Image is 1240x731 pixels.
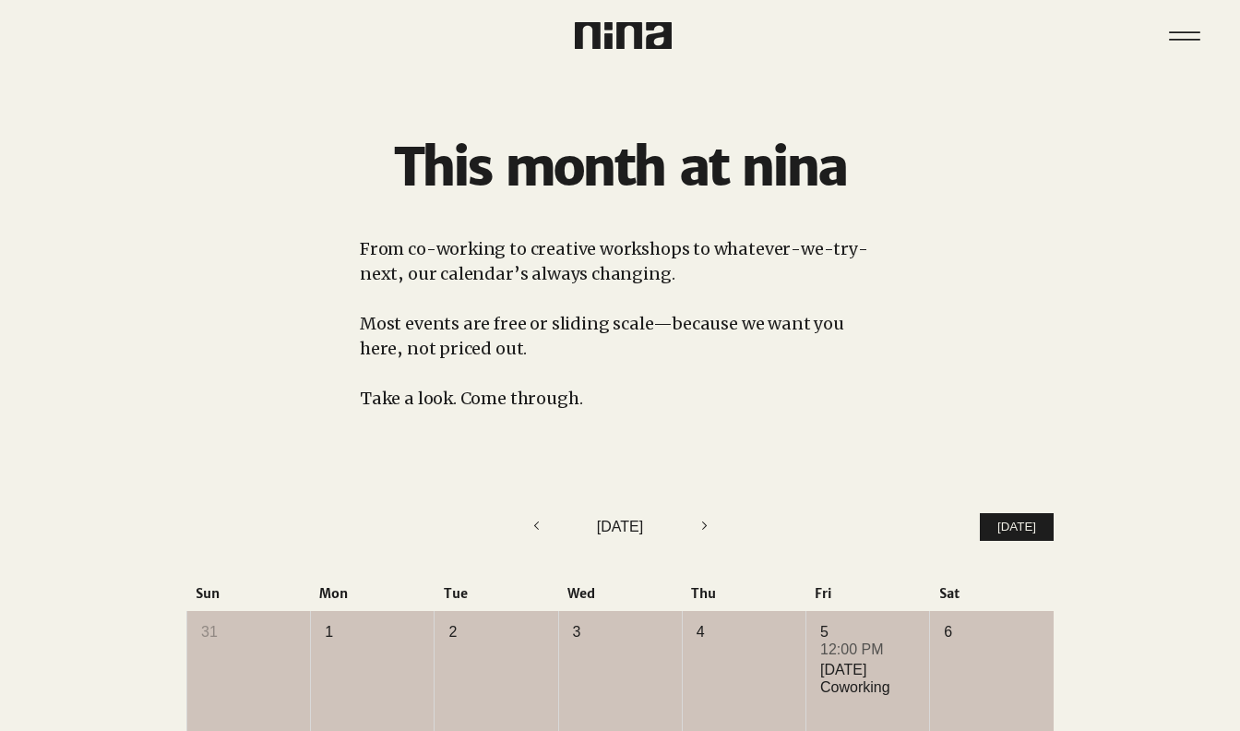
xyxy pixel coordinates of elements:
div: 2 [448,622,543,642]
div: 31 [201,622,296,642]
span: This month at nina [394,135,846,199]
span: Take a look. Come through. [360,388,582,409]
div: 12:00 PM [820,640,915,660]
div: 6 [944,622,1040,642]
div: Sat [930,586,1054,602]
button: Previous month [525,514,547,540]
div: Thu [682,586,805,602]
div: 4 [697,622,792,642]
button: [DATE] [980,513,1054,542]
button: Next month [694,514,716,540]
img: Nina Logo CMYK_Charcoal.png [575,22,672,49]
div: Sun [186,586,310,602]
button: Menu [1156,7,1212,64]
nav: Site [1156,7,1212,64]
div: Mon [310,586,434,602]
span: Most events are free or sliding scale—because we want you here, not priced out. [360,313,844,359]
div: Wed [558,586,682,602]
div: [DATE] [547,516,694,538]
div: 5 [820,622,915,642]
div: 3 [573,622,668,642]
div: 1 [325,622,420,642]
div: [DATE] Coworking [820,661,915,696]
div: Fri [805,586,929,602]
div: Tue [435,586,558,602]
span: From co-working to creative workshops to whatever-we-try-next, our calendar’s always changing. [360,238,868,284]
